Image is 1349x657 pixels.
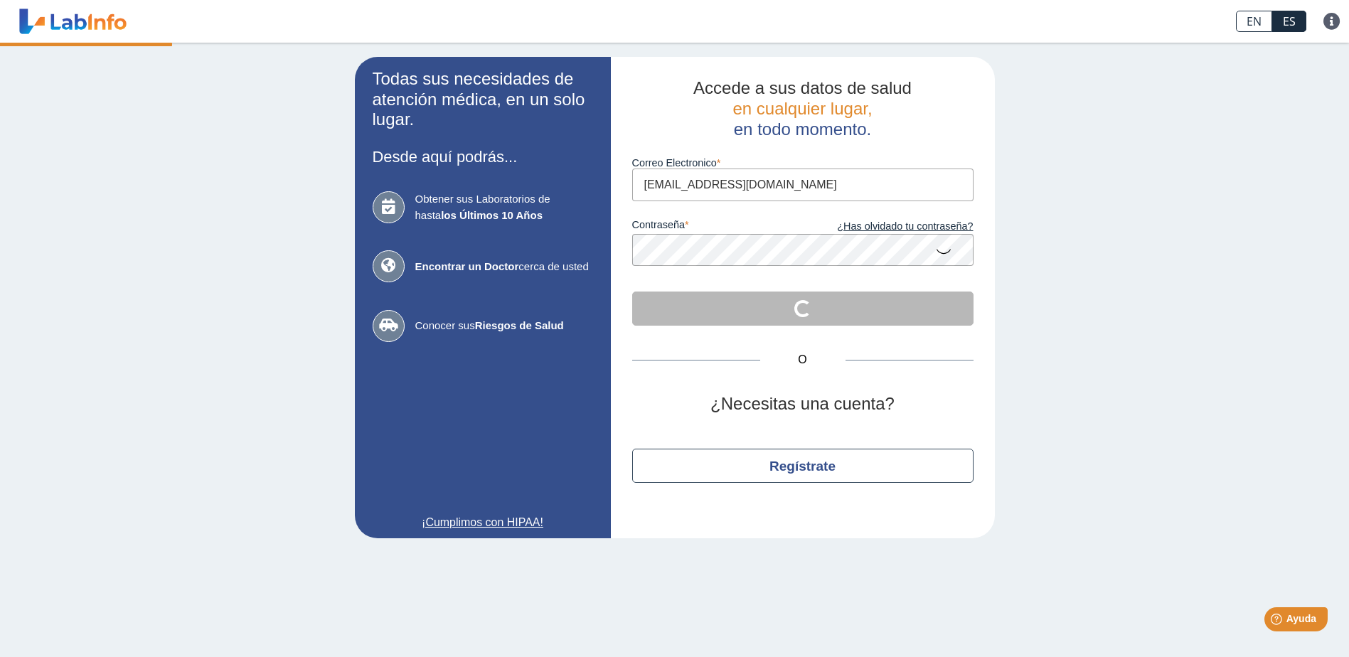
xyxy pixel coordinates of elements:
a: ES [1272,11,1306,32]
button: Regístrate [632,449,974,483]
h2: ¿Necesitas una cuenta? [632,394,974,415]
span: en todo momento. [734,119,871,139]
span: cerca de usted [415,259,593,275]
span: en cualquier lugar, [732,99,872,118]
span: Obtener sus Laboratorios de hasta [415,191,593,223]
h2: Todas sus necesidades de atención médica, en un solo lugar. [373,69,593,130]
a: EN [1236,11,1272,32]
iframe: Help widget launcher [1222,602,1333,641]
span: Conocer sus [415,318,593,334]
label: contraseña [632,219,803,235]
a: ¡Cumplimos con HIPAA! [373,514,593,531]
b: Riesgos de Salud [475,319,564,331]
b: los Últimos 10 Años [441,209,543,221]
b: Encontrar un Doctor [415,260,519,272]
h3: Desde aquí podrás... [373,148,593,166]
span: Accede a sus datos de salud [693,78,912,97]
a: ¿Has olvidado tu contraseña? [803,219,974,235]
label: Correo Electronico [632,157,974,169]
span: O [760,351,846,368]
